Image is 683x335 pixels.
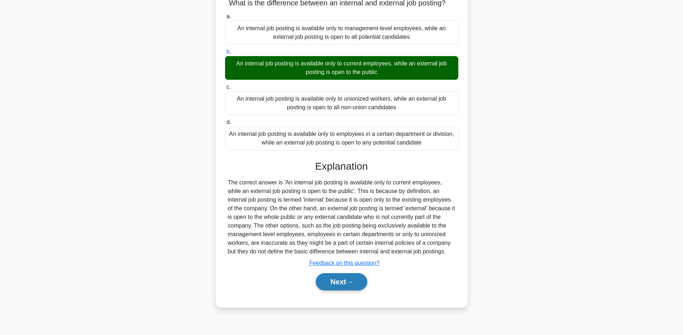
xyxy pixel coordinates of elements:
span: b. [226,49,231,55]
div: The correct answer is 'An internal job posting is available only to current employees, while an e... [228,178,455,256]
div: An internal job posting is available only to current employees, while an external job posting is ... [225,56,458,80]
div: An internal job posting is available only to employees in a certain department or division, while... [225,127,458,150]
div: An internal job posting is available only to unionized workers, while an external job posting is ... [225,91,458,115]
span: a. [226,13,231,19]
span: c. [226,84,231,90]
span: d. [226,119,231,125]
h3: Explanation [229,160,454,173]
button: Next [316,273,367,290]
a: Feedback on this question? [309,260,380,266]
div: An internal job posting is available only to management-level employees, while an external job po... [225,21,458,45]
